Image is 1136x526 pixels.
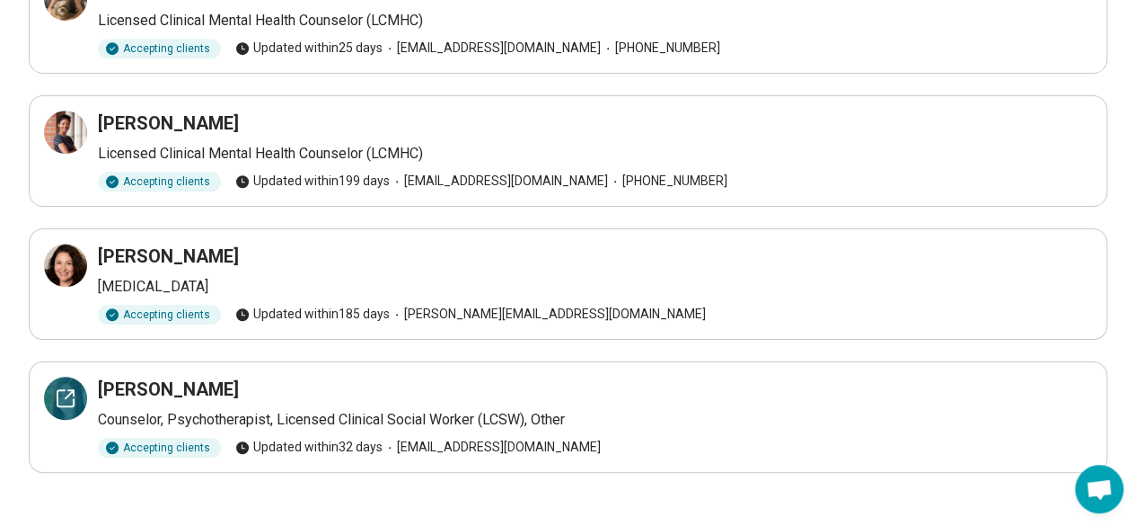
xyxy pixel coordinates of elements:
p: Licensed Clinical Mental Health Counselor (LCMHC) [98,143,1092,165]
span: Updated within 185 days [235,305,390,324]
span: Updated within 199 days [235,172,390,191]
span: [PHONE_NUMBER] [608,172,727,191]
span: [EMAIL_ADDRESS][DOMAIN_NAME] [383,39,601,58]
div: Open chat [1075,465,1123,513]
span: Updated within 25 days [235,39,383,58]
div: Accepting clients [98,305,221,325]
p: Counselor, Psychotherapist, Licensed Clinical Social Worker (LCSW), Other [98,409,1092,431]
span: [EMAIL_ADDRESS][DOMAIN_NAME] [383,438,601,457]
div: Accepting clients [98,39,221,58]
div: Accepting clients [98,438,221,458]
span: Updated within 32 days [235,438,383,457]
span: [EMAIL_ADDRESS][DOMAIN_NAME] [390,172,608,191]
h3: [PERSON_NAME] [98,244,239,269]
span: [PERSON_NAME][EMAIL_ADDRESS][DOMAIN_NAME] [390,305,706,324]
h3: [PERSON_NAME] [98,377,239,402]
p: Licensed Clinical Mental Health Counselor (LCMHC) [98,10,1092,31]
h3: [PERSON_NAME] [98,111,239,136]
p: [MEDICAL_DATA] [98,276,1092,298]
span: [PHONE_NUMBER] [601,39,720,58]
div: Accepting clients [98,172,221,192]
